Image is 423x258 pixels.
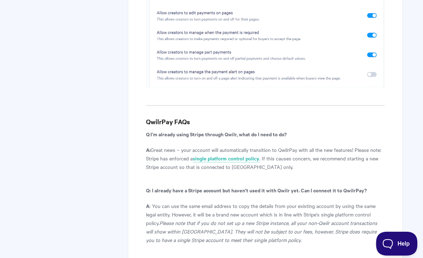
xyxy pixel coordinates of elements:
[146,202,150,210] b: A
[193,155,259,163] a: single platform control policy
[146,146,385,171] p: Great news – your account will automatically transition to QwilrPay with all the new features! Pl...
[146,130,385,139] p: :
[146,202,385,245] p: : You can use the same email address to copy the details from your existing account by using the ...
[146,146,151,154] b: A:
[146,131,150,138] b: Q
[152,187,367,194] b: I already have a Stripe account but haven't used it with Qwilr yet. Can I connect it to QwilrPay?
[146,187,151,194] b: Q:
[146,220,377,244] i: Please note that if you do not set up a new Stripe instance, all your non-Qwilr account transacti...
[151,131,287,138] b: I’m already using Stripe through Qwilr, what do I need to do?
[376,232,418,256] iframe: Toggle Customer Support
[146,117,385,127] h3: QwilrPay FAQs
